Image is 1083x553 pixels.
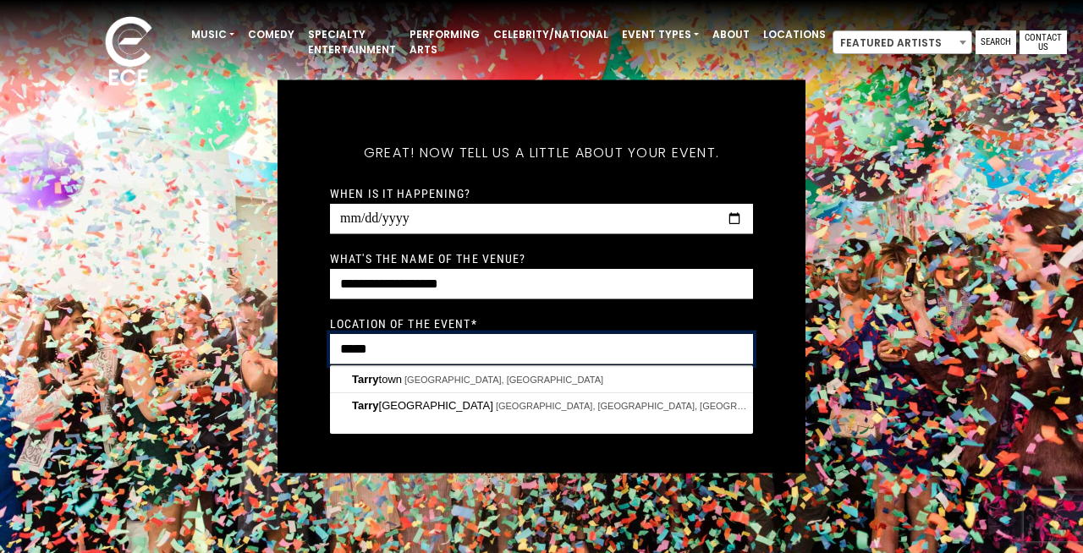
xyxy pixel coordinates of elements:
[706,20,756,49] a: About
[352,373,404,386] span: town
[404,375,603,385] span: [GEOGRAPHIC_DATA], [GEOGRAPHIC_DATA]
[403,20,487,64] a: Performing Arts
[86,12,171,94] img: ece_new_logo_whitev2-1.png
[487,20,615,49] a: Celebrity/National
[330,316,477,331] label: Location of the event
[615,20,706,49] a: Event Types
[184,20,241,49] a: Music
[301,20,403,64] a: Specialty Entertainment
[496,401,797,411] span: [GEOGRAPHIC_DATA], [GEOGRAPHIC_DATA], [GEOGRAPHIC_DATA]
[352,373,379,386] span: Tarry
[756,20,833,49] a: Locations
[976,30,1016,54] a: Search
[352,399,379,412] span: Tarry
[330,186,471,201] label: When is it happening?
[1020,30,1067,54] a: Contact Us
[352,399,496,412] span: [GEOGRAPHIC_DATA]
[241,20,301,49] a: Comedy
[833,30,972,54] span: Featured Artists
[330,123,753,183] h5: Great! Now tell us a little about your event.
[330,251,525,266] label: What's the name of the venue?
[833,31,971,55] span: Featured Artists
